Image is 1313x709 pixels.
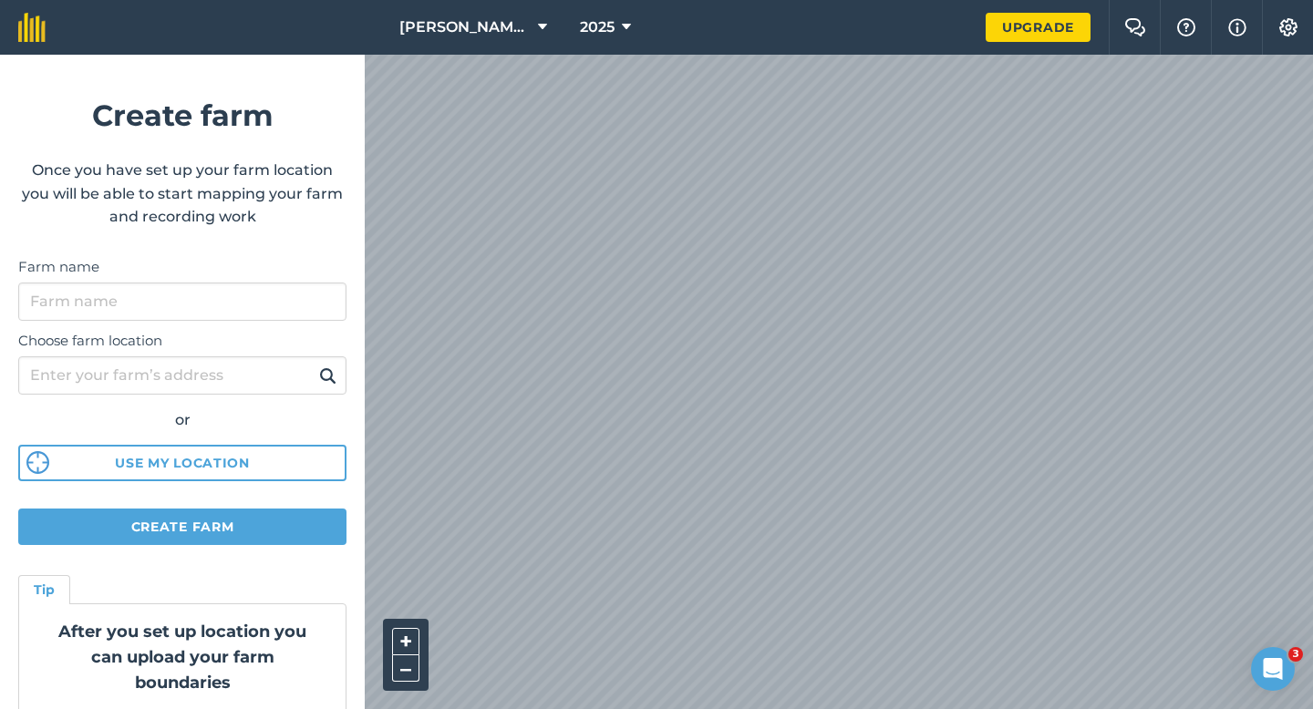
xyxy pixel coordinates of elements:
input: Enter your farm’s address [18,356,346,395]
label: Choose farm location [18,330,346,352]
span: 3 [1288,647,1303,662]
iframe: Intercom live chat [1251,647,1295,691]
img: svg%3e [26,451,49,474]
a: Upgrade [986,13,1091,42]
label: Farm name [18,256,346,278]
button: Use my location [18,445,346,481]
img: A cog icon [1277,18,1299,36]
span: 2025 [580,16,615,38]
h1: Create farm [18,92,346,139]
button: Create farm [18,509,346,545]
button: – [392,655,419,682]
img: svg+xml;base64,PHN2ZyB4bWxucz0iaHR0cDovL3d3dy53My5vcmcvMjAwMC9zdmciIHdpZHRoPSIxNyIgaGVpZ2h0PSIxNy... [1228,16,1246,38]
p: Once you have set up your farm location you will be able to start mapping your farm and recording... [18,159,346,229]
strong: After you set up location you can upload your farm boundaries [58,622,306,693]
img: Two speech bubbles overlapping with the left bubble in the forefront [1124,18,1146,36]
img: fieldmargin Logo [18,13,46,42]
h4: Tip [34,580,55,600]
span: [PERSON_NAME] & Sons [399,16,531,38]
button: + [392,628,419,655]
input: Farm name [18,283,346,321]
div: or [18,408,346,432]
img: svg+xml;base64,PHN2ZyB4bWxucz0iaHR0cDovL3d3dy53My5vcmcvMjAwMC9zdmciIHdpZHRoPSIxOSIgaGVpZ2h0PSIyNC... [319,365,336,386]
img: A question mark icon [1175,18,1197,36]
